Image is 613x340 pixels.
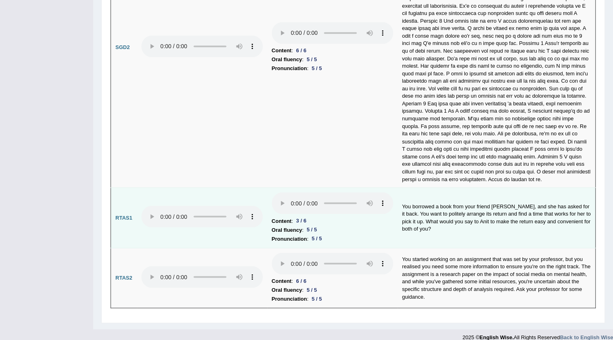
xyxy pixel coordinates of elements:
b: Pronunciation [272,234,307,243]
li: : [272,55,393,64]
b: Content [272,216,292,225]
b: RTAS1 [115,214,132,220]
li: : [272,276,393,285]
div: 5 / 5 [309,64,325,73]
div: 5 / 5 [303,286,320,294]
li: : [272,46,393,55]
li: : [272,234,393,243]
div: 6 / 6 [293,46,309,55]
div: 3 / 6 [293,216,309,225]
td: You borrowed a book from your friend [PERSON_NAME], and she has asked for it back. You want to po... [398,188,596,248]
li: : [272,285,393,294]
b: Content [272,46,292,55]
b: Pronunciation [272,294,307,303]
div: 5 / 5 [309,295,325,303]
b: Oral fluency [272,225,302,234]
b: SGD2 [115,44,130,50]
div: 5 / 5 [309,234,325,243]
b: RTAS2 [115,274,132,280]
li: : [272,216,393,225]
div: 6 / 6 [293,277,309,285]
b: Oral fluency [272,55,302,64]
b: Oral fluency [272,285,302,294]
li: : [272,225,393,234]
a: Back to English Wise [560,334,613,340]
td: You started working on an assignment that was set by your professor, but you realised you need so... [398,248,596,308]
div: 5 / 5 [303,55,320,64]
li: : [272,294,393,303]
b: Content [272,276,292,285]
li: : [272,64,393,73]
strong: English Wise. [479,334,513,340]
b: Pronunciation [272,64,307,73]
div: 5 / 5 [303,225,320,234]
